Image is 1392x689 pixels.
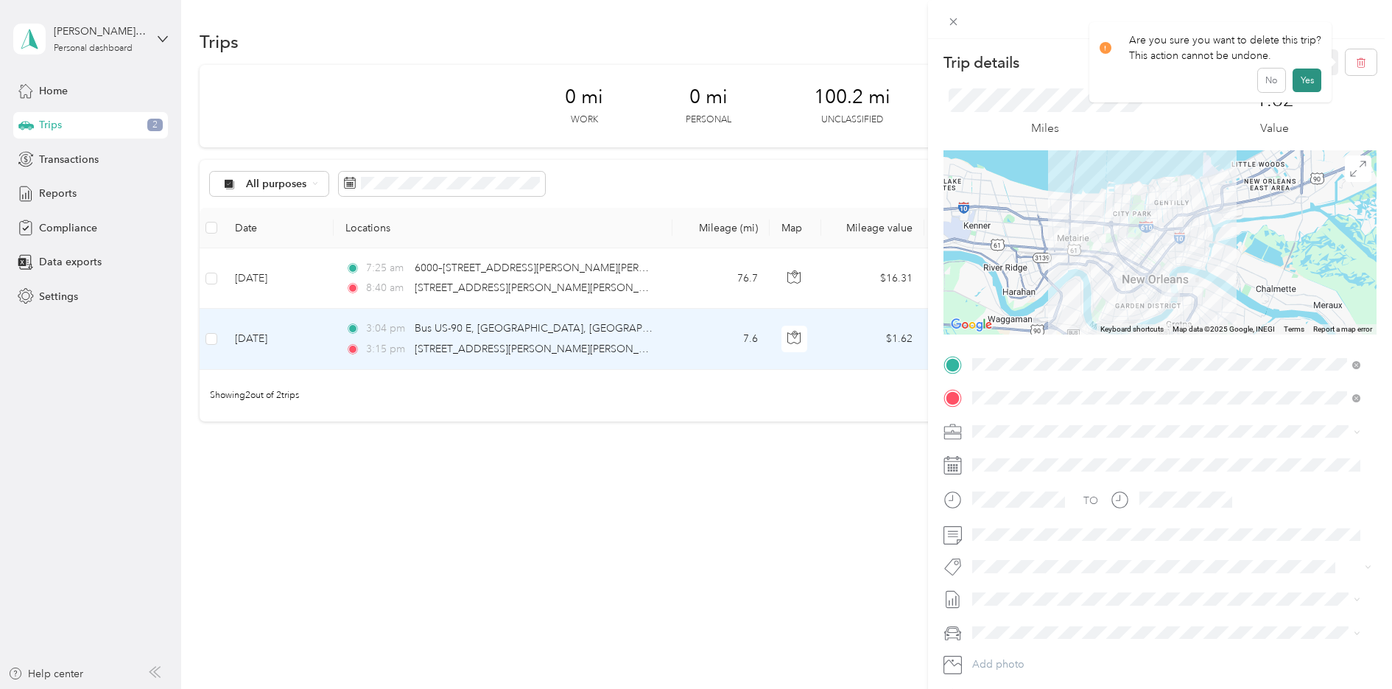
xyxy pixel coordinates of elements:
[1100,32,1322,63] div: Are you sure you want to delete this trip? This action cannot be undone.
[1260,119,1289,138] p: Value
[1258,69,1285,92] button: No
[1293,69,1321,92] button: Yes
[1083,493,1098,508] div: TO
[947,315,996,335] a: Open this area in Google Maps (opens a new window)
[1310,606,1392,689] iframe: Everlance-gr Chat Button Frame
[947,315,996,335] img: Google
[1173,325,1275,333] span: Map data ©2025 Google, INEGI
[1100,324,1164,335] button: Keyboard shortcuts
[943,52,1019,73] p: Trip details
[1284,325,1304,333] a: Terms (opens in new tab)
[967,654,1377,675] button: Add photo
[1031,119,1059,138] p: Miles
[1313,325,1372,333] a: Report a map error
